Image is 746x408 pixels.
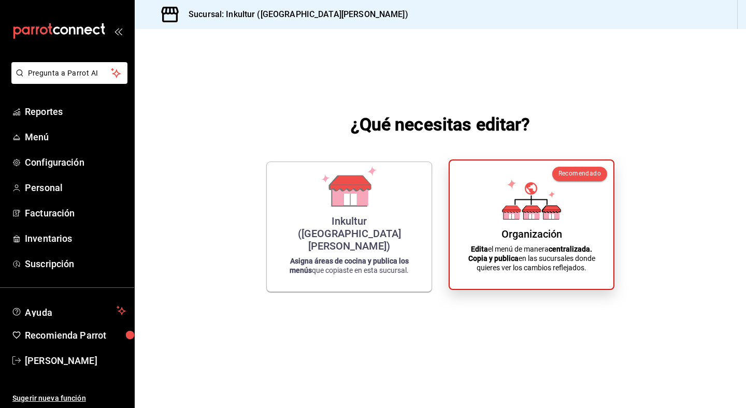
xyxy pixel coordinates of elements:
[558,170,601,177] span: Recomendado
[351,112,530,137] h1: ¿Qué necesitas editar?
[25,206,126,220] span: Facturación
[279,256,419,275] p: que copiaste en esta sucursal.
[25,130,126,144] span: Menú
[25,231,126,245] span: Inventarios
[25,328,126,342] span: Recomienda Parrot
[549,245,592,253] strong: centralizada.
[25,181,126,195] span: Personal
[25,257,126,271] span: Suscripción
[25,105,126,119] span: Reportes
[471,245,488,253] strong: Edita
[180,8,408,21] h3: Sucursal: Inkultur ([GEOGRAPHIC_DATA][PERSON_NAME])
[25,155,126,169] span: Configuración
[25,304,112,317] span: Ayuda
[28,68,111,79] span: Pregunta a Parrot AI
[114,27,122,35] button: open_drawer_menu
[462,244,601,272] p: el menú de manera en las sucursales donde quieres ver los cambios reflejados.
[290,257,409,274] strong: Asigna áreas de cocina y publica los menús
[501,228,562,240] div: Organización
[7,75,127,86] a: Pregunta a Parrot AI
[12,393,126,404] span: Sugerir nueva función
[11,62,127,84] button: Pregunta a Parrot AI
[279,215,419,252] div: Inkultur ([GEOGRAPHIC_DATA][PERSON_NAME])
[468,254,519,263] strong: Copia y publica
[25,354,126,368] span: [PERSON_NAME]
